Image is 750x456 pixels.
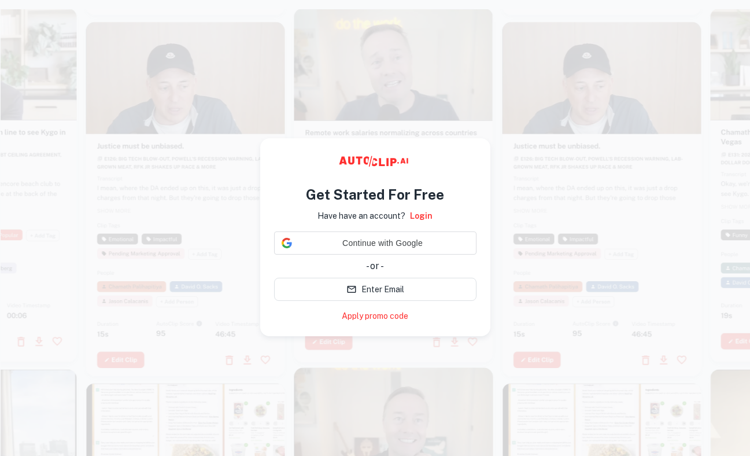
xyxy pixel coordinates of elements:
button: Enter Email [274,278,476,301]
a: Apply promo code [342,310,408,322]
span: Continue with Google [297,237,469,249]
a: Login [410,209,433,222]
p: Have have an account? [317,209,405,222]
div: Continue with Google [274,231,476,255]
h4: Get Started For Free [306,184,444,205]
div: - or - [274,259,476,273]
